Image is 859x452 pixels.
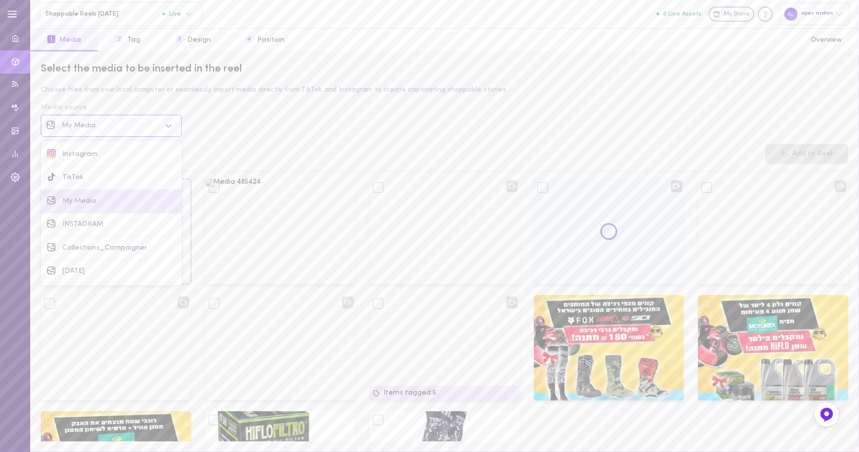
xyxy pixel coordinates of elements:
img: social [46,120,55,129]
span: Collections_Campaigner [63,244,147,252]
img: Media 477519 [534,295,684,401]
div: Select or drag an image, video,or GIF from your desktopUpload mediaMedia 485424Items tagged:6Medi... [34,179,855,441]
img: Media 477518 [698,295,848,401]
span: My Store [724,10,750,19]
img: social [47,173,56,182]
span: 1 [47,35,55,43]
span: 3 [175,35,183,43]
button: 4Position [228,29,301,51]
button: 3Design [158,29,228,51]
span: INSTAGRAM [63,220,104,228]
span: 2 [115,35,123,43]
span: My Media [62,122,96,129]
img: Media 485424 [205,179,261,187]
span: 4 [245,35,253,43]
img: social [47,219,56,229]
button: 1Media [30,29,98,51]
button: Add to Reel [765,144,848,164]
div: Media source [41,104,848,111]
span: My Media [63,197,97,205]
span: Shoppable Reels [DATE] [45,10,163,18]
button: Overview [794,29,859,51]
button: 2Tag [98,29,158,51]
div: apex motors [780,3,849,25]
img: social [47,196,56,205]
div: Select the media to be inserted in the reel [41,62,848,76]
span: Instagram [63,150,98,158]
button: 6 Live Assets [657,11,701,17]
span: TikTok [63,174,84,181]
img: social [47,266,56,275]
span: Live [163,11,181,17]
div: Choose files from your local computer or seamlessly import media directly from TikTok and Instagr... [41,87,848,94]
div: Knowledge center [758,7,773,22]
a: My Store [709,7,754,22]
img: social [47,149,56,158]
span: [DATE] [63,267,85,275]
img: Feedback Button [819,407,834,422]
img: social [47,243,56,252]
a: 6 Live Assets [657,11,709,18]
